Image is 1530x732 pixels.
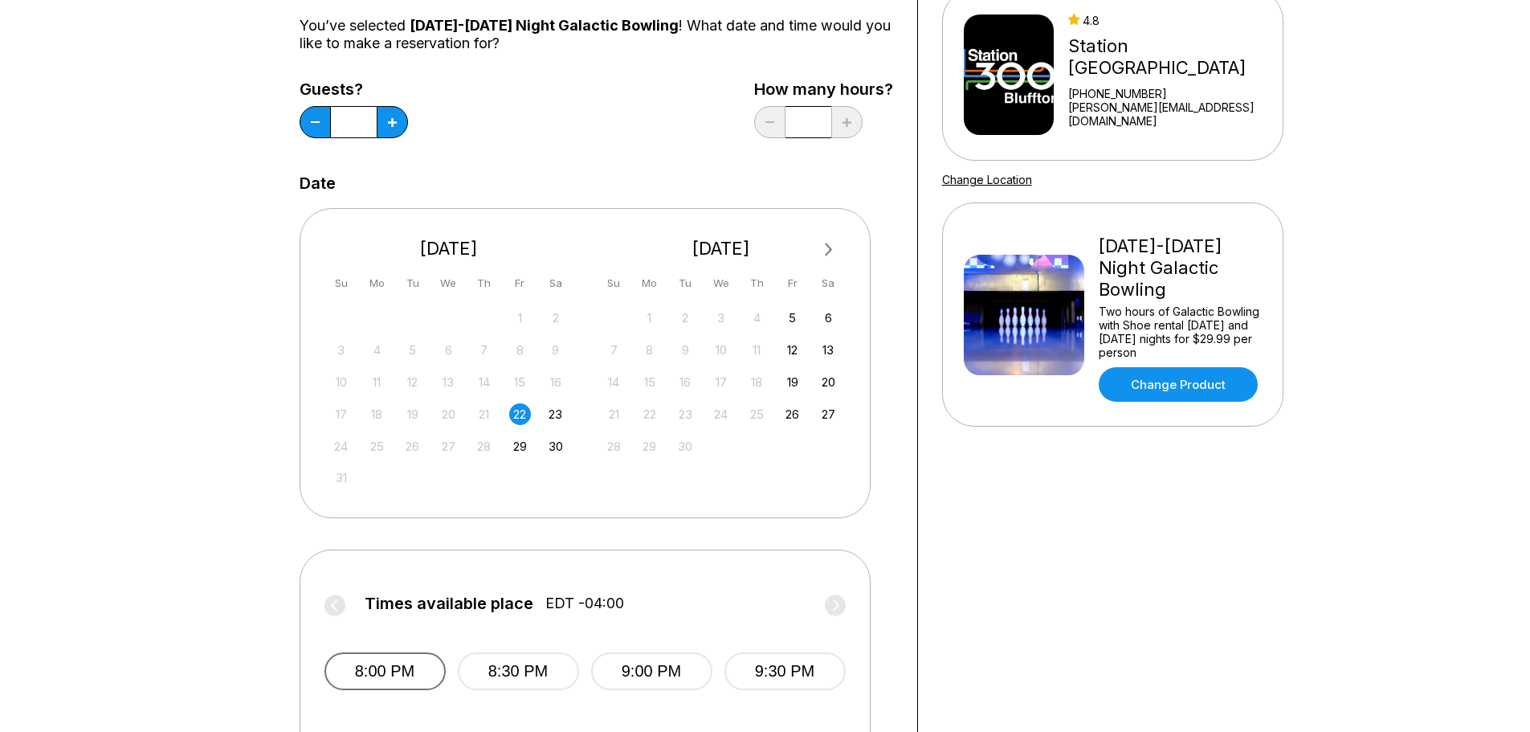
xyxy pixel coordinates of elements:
div: Not available Tuesday, September 16th, 2025 [675,371,696,393]
div: Choose Friday, August 29th, 2025 [509,436,531,457]
div: Sa [818,272,839,294]
div: Not available Thursday, September 11th, 2025 [746,339,768,361]
div: [DATE] [597,238,846,260]
div: month 2025-08 [328,305,569,489]
div: Choose Saturday, September 27th, 2025 [818,403,839,425]
a: [PERSON_NAME][EMAIL_ADDRESS][DOMAIN_NAME] [1068,100,1275,128]
div: Not available Wednesday, September 10th, 2025 [710,339,732,361]
div: Not available Saturday, August 16th, 2025 [545,371,566,393]
div: Choose Friday, September 5th, 2025 [781,307,803,329]
div: Not available Monday, September 8th, 2025 [639,339,660,361]
div: We [710,272,732,294]
div: Not available Friday, August 15th, 2025 [509,371,531,393]
div: Not available Monday, September 15th, 2025 [639,371,660,393]
div: Not available Wednesday, September 17th, 2025 [710,371,732,393]
div: Not available Monday, August 25th, 2025 [366,436,388,457]
div: Not available Sunday, August 3rd, 2025 [330,339,352,361]
div: Th [473,272,495,294]
div: Tu [402,272,423,294]
div: [DATE] [324,238,573,260]
div: Not available Sunday, August 17th, 2025 [330,403,352,425]
div: Fr [781,272,803,294]
div: Not available Tuesday, August 12th, 2025 [402,371,423,393]
div: Not available Saturday, August 2nd, 2025 [545,307,566,329]
div: Tu [675,272,696,294]
div: Not available Monday, August 4th, 2025 [366,339,388,361]
div: Not available Friday, August 8th, 2025 [509,339,531,361]
label: How many hours? [754,80,893,98]
div: Not available Saturday, August 9th, 2025 [545,339,566,361]
label: Guests? [300,80,408,98]
button: Next Month [816,237,842,263]
div: Not available Monday, September 29th, 2025 [639,436,660,457]
div: Not available Sunday, September 7th, 2025 [603,339,625,361]
div: Not available Tuesday, September 23rd, 2025 [675,403,696,425]
div: Not available Tuesday, August 5th, 2025 [402,339,423,361]
div: Choose Saturday, September 6th, 2025 [818,307,839,329]
div: Su [330,272,352,294]
div: Choose Friday, September 26th, 2025 [781,403,803,425]
span: Times available place [365,595,533,612]
div: Not available Thursday, September 25th, 2025 [746,403,768,425]
div: Not available Tuesday, September 9th, 2025 [675,339,696,361]
img: Station 300 Bluffton [964,14,1055,135]
div: Not available Thursday, September 18th, 2025 [746,371,768,393]
div: [PHONE_NUMBER] [1068,87,1275,100]
div: Not available Thursday, August 28th, 2025 [473,436,495,457]
span: [DATE]-[DATE] Night Galactic Bowling [410,17,679,34]
div: Choose Friday, August 22nd, 2025 [509,403,531,425]
div: Choose Saturday, September 20th, 2025 [818,371,839,393]
div: Not available Wednesday, August 20th, 2025 [438,403,459,425]
div: Not available Sunday, September 21st, 2025 [603,403,625,425]
div: Choose Saturday, August 30th, 2025 [545,436,566,457]
div: Not available Monday, September 22nd, 2025 [639,403,660,425]
div: Not available Wednesday, September 3rd, 2025 [710,307,732,329]
div: 4.8 [1068,14,1275,27]
div: Th [746,272,768,294]
img: Friday-Saturday Night Galactic Bowling [964,255,1084,375]
div: Not available Sunday, August 10th, 2025 [330,371,352,393]
button: 9:00 PM [591,652,712,690]
button: 9:30 PM [724,652,846,690]
div: Not available Tuesday, August 26th, 2025 [402,436,423,457]
div: Not available Wednesday, August 13th, 2025 [438,371,459,393]
div: Not available Tuesday, September 30th, 2025 [675,436,696,457]
button: 8:00 PM [324,652,446,690]
div: Not available Wednesday, September 24th, 2025 [710,403,732,425]
a: Change Product [1099,367,1258,402]
div: Su [603,272,625,294]
div: Not available Sunday, August 24th, 2025 [330,436,352,457]
div: Choose Saturday, August 23rd, 2025 [545,403,566,425]
div: Choose Friday, September 19th, 2025 [781,371,803,393]
div: Not available Sunday, August 31st, 2025 [330,467,352,489]
div: Not available Thursday, August 21st, 2025 [473,403,495,425]
div: You’ve selected ! What date and time would you like to make a reservation for? [300,17,893,52]
div: Mo [639,272,660,294]
div: Not available Sunday, September 14th, 2025 [603,371,625,393]
div: Not available Wednesday, August 6th, 2025 [438,339,459,361]
div: Not available Wednesday, August 27th, 2025 [438,436,459,457]
div: [DATE]-[DATE] Night Galactic Bowling [1099,235,1262,301]
div: Mo [366,272,388,294]
div: Station [GEOGRAPHIC_DATA] [1068,35,1275,79]
div: Fr [509,272,531,294]
div: Not available Thursday, August 14th, 2025 [473,371,495,393]
div: Sa [545,272,566,294]
div: Not available Monday, August 11th, 2025 [366,371,388,393]
div: month 2025-09 [601,305,842,457]
div: Not available Monday, September 1st, 2025 [639,307,660,329]
div: Choose Friday, September 12th, 2025 [781,339,803,361]
label: Date [300,174,336,192]
div: Not available Monday, August 18th, 2025 [366,403,388,425]
div: Not available Tuesday, August 19th, 2025 [402,403,423,425]
div: Choose Saturday, September 13th, 2025 [818,339,839,361]
div: Two hours of Galactic Bowling with Shoe rental [DATE] and [DATE] nights for $29.99 per person [1099,305,1262,359]
div: We [438,272,459,294]
div: Not available Friday, August 1st, 2025 [509,307,531,329]
div: Not available Thursday, August 7th, 2025 [473,339,495,361]
div: Not available Thursday, September 4th, 2025 [746,307,768,329]
a: Change Location [942,173,1032,186]
span: EDT -04:00 [545,595,624,612]
div: Not available Sunday, September 28th, 2025 [603,436,625,457]
div: Not available Tuesday, September 2nd, 2025 [675,307,696,329]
